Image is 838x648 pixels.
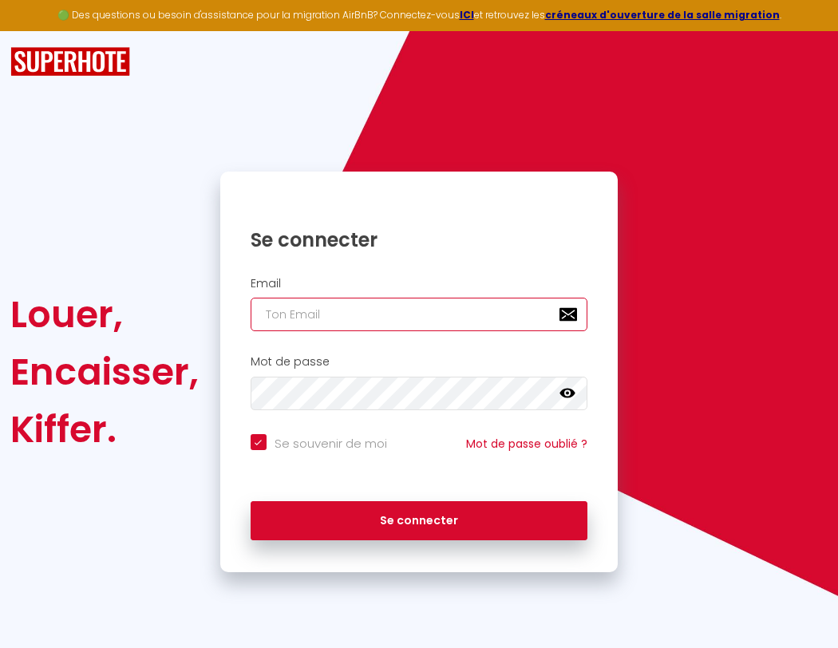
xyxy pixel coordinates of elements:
[10,47,130,77] img: SuperHote logo
[13,6,61,54] button: Ouvrir le widget de chat LiveChat
[460,8,474,22] a: ICI
[466,436,587,452] a: Mot de passe oublié ?
[10,343,199,401] div: Encaisser,
[545,8,780,22] a: créneaux d'ouverture de la salle migration
[10,401,199,458] div: Kiffer.
[251,298,588,331] input: Ton Email
[251,501,588,541] button: Se connecter
[10,286,199,343] div: Louer,
[251,355,588,369] h2: Mot de passe
[251,227,588,252] h1: Se connecter
[251,277,588,290] h2: Email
